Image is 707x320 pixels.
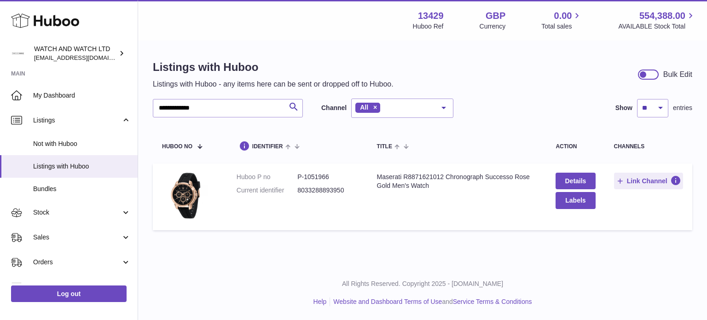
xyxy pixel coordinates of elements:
[556,144,595,150] div: action
[554,10,572,22] span: 0.00
[618,10,696,31] a: 554,388.00 AVAILABLE Stock Total
[297,173,358,181] dd: P-1051966
[541,10,582,31] a: 0.00 Total sales
[162,144,192,150] span: Huboo no
[145,279,700,288] p: All Rights Reserved. Copyright 2025 - [DOMAIN_NAME]
[33,208,121,217] span: Stock
[237,173,297,181] dt: Huboo P no
[360,104,368,111] span: All
[297,186,358,195] dd: 8033288893950
[486,10,505,22] strong: GBP
[252,144,283,150] span: identifier
[153,79,394,89] p: Listings with Huboo - any items here can be sent or dropped off to Huboo.
[377,173,538,190] div: Maserati R8871621012 Chronograph Successo Rose Gold Men's Watch
[33,283,131,291] span: Usage
[556,173,595,189] a: Details
[333,298,442,305] a: Website and Dashboard Terms of Use
[615,104,632,112] label: Show
[33,185,131,193] span: Bundles
[480,22,506,31] div: Currency
[34,45,117,62] div: WATCH AND WATCH LTD
[673,104,692,112] span: entries
[33,233,121,242] span: Sales
[377,144,392,150] span: title
[313,298,327,305] a: Help
[237,186,297,195] dt: Current identifier
[618,22,696,31] span: AVAILABLE Stock Total
[663,70,692,80] div: Bulk Edit
[33,162,131,171] span: Listings with Huboo
[33,91,131,100] span: My Dashboard
[33,116,121,125] span: Listings
[614,173,684,189] button: Link Channel
[418,10,444,22] strong: 13429
[33,258,121,267] span: Orders
[33,140,131,148] span: Not with Huboo
[541,22,582,31] span: Total sales
[162,173,208,219] img: Maserati R8871621012 Chronograph Successo Rose Gold Men's Watch
[153,60,394,75] h1: Listings with Huboo
[330,297,532,306] li: and
[11,285,127,302] a: Log out
[614,144,684,150] div: channels
[453,298,532,305] a: Service Terms & Conditions
[413,22,444,31] div: Huboo Ref
[639,10,685,22] span: 554,388.00
[34,54,135,61] span: [EMAIL_ADDRESS][DOMAIN_NAME]
[321,104,347,112] label: Channel
[556,192,595,209] button: Labels
[627,177,667,185] span: Link Channel
[11,47,25,60] img: internalAdmin-13429@internal.huboo.com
